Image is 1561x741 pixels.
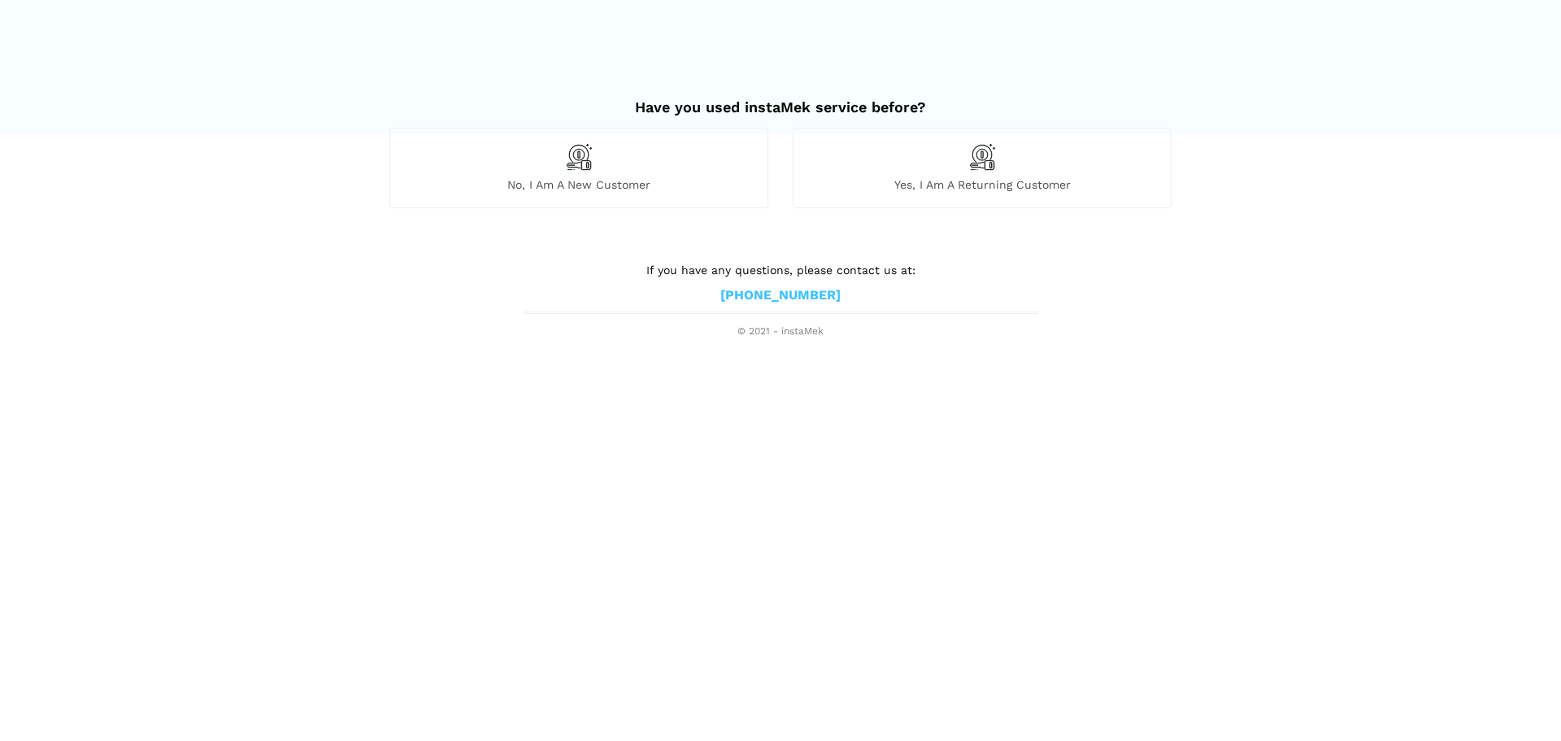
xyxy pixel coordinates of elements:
[524,325,1037,338] span: © 2021 - instaMek
[794,177,1171,192] span: Yes, I am a returning customer
[720,287,841,304] a: [PHONE_NUMBER]
[389,82,1172,116] h2: Have you used instaMek service before?
[524,261,1037,279] p: If you have any questions, please contact us at:
[390,177,767,192] span: No, I am a new customer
